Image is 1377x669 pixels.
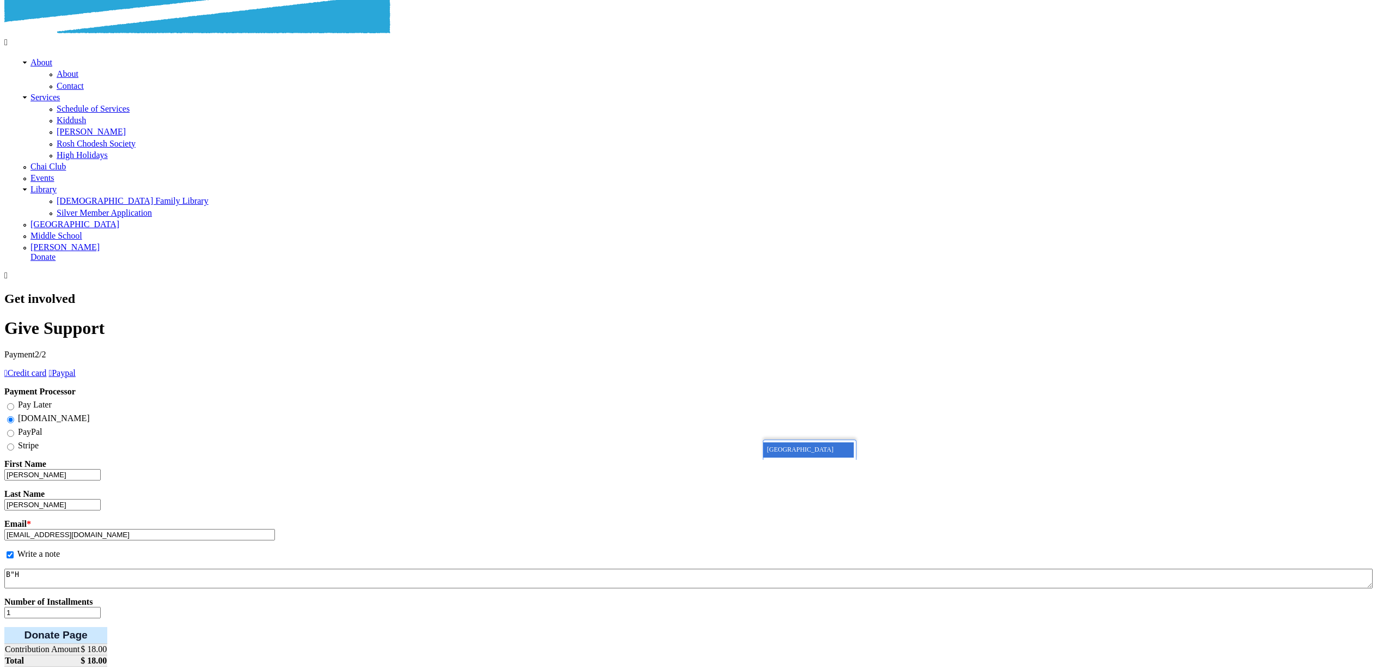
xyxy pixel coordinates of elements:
a: Events [30,173,54,183]
label: Stripe [18,441,39,450]
a: [PERSON_NAME] [57,127,126,136]
a: Rosh Chodesh Society [57,139,136,148]
label: Pay Later [18,400,52,409]
a: [DEMOGRAPHIC_DATA] Family Library [57,196,209,205]
a: [GEOGRAPHIC_DATA] [30,220,119,229]
td: Contribution Amount [4,643,80,655]
a: Chai Club [30,162,66,171]
td: $ 18.00 [80,643,107,655]
a: Library [30,185,57,194]
label: [DOMAIN_NAME] [18,413,90,423]
caption: Donate Page [4,627,107,643]
a: About [30,58,52,67]
a: Paypal [48,368,75,378]
label: Payment Processor [4,387,1373,397]
a: Donate [30,252,56,261]
a: Schedule of Services [57,104,130,113]
span: /2 [35,350,46,359]
a: [PERSON_NAME] [30,242,100,252]
td: Total [4,655,80,666]
label: First Name [4,459,1373,469]
label: Last Name [4,489,1373,499]
a: Middle School [30,231,82,240]
h2: Get involved [4,291,1373,306]
a: Kiddush [57,115,86,125]
a: About [57,69,78,78]
div: Payment [4,350,1373,360]
div: [GEOGRAPHIC_DATA] [763,442,854,458]
span: This field is required. [27,519,31,528]
label: PayPal [18,427,42,436]
label: Write a note [17,549,60,558]
a: Contact [57,81,84,90]
span: 2 [35,350,39,359]
a: Services [30,93,60,102]
a: Credit card [4,368,46,378]
label: Email [4,519,1373,529]
label: Number of Installments [4,597,1373,607]
h1: Give Support [4,318,1373,338]
a: High Holidays [57,150,108,160]
td: $ 18.00 [80,655,107,666]
a: Silver Member Application [57,208,152,217]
